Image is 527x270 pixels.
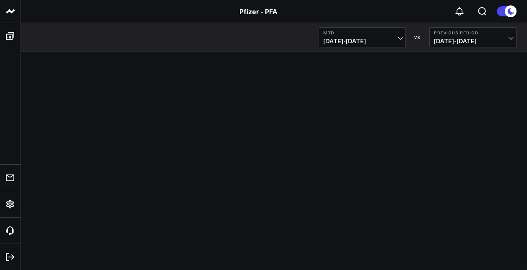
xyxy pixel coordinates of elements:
b: Previous Period [434,30,512,35]
div: VS [410,35,425,40]
span: [DATE] - [DATE] [434,38,512,44]
a: Pfizer - PFA [239,7,277,16]
button: Previous Period[DATE]-[DATE] [429,27,517,47]
span: [DATE] - [DATE] [323,38,401,44]
button: MTD[DATE]-[DATE] [319,27,406,47]
b: MTD [323,30,401,35]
